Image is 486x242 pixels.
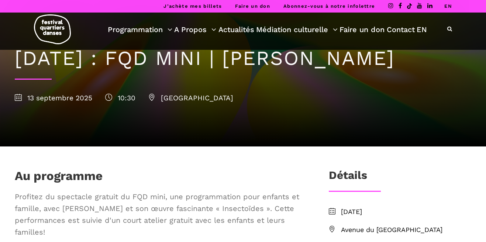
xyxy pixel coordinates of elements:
a: Programmation [108,23,172,36]
a: Faire un don [235,3,270,9]
img: logo-fqd-med [34,14,71,44]
h3: Détails [329,169,367,187]
span: Profitez du spectacle gratuit du FQD mini, une programmation pour enfants et famille, avec [PERSO... [15,191,305,238]
span: 10:30 [105,94,135,102]
span: 13 septembre 2025 [15,94,92,102]
h1: [DATE] : FQD MINI | [PERSON_NAME] [15,46,471,70]
span: [GEOGRAPHIC_DATA] [148,94,233,102]
span: Avenue du [GEOGRAPHIC_DATA] [341,225,471,235]
h1: Au programme [15,169,103,187]
a: J’achète mes billets [163,3,222,9]
a: Actualités [218,23,254,36]
a: EN [417,23,427,36]
a: EN [444,3,452,9]
a: A Propos [174,23,216,36]
a: Faire un don [339,23,385,36]
span: [DATE] [341,207,471,217]
a: Abonnez-vous à notre infolettre [283,3,375,9]
a: Contact [387,23,415,36]
a: Médiation culturelle [256,23,338,36]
